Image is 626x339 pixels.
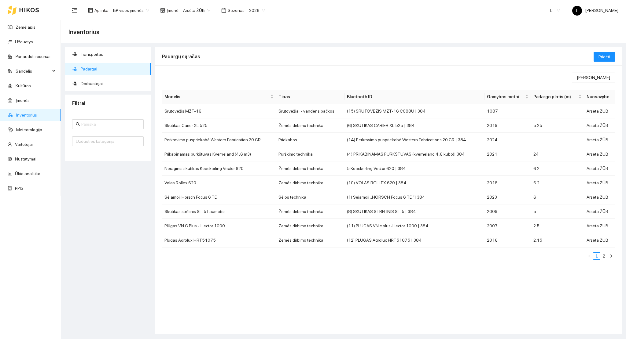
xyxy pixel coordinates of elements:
[68,4,81,16] button: menu-fold
[276,147,344,161] td: Purškimo technika
[15,157,36,161] a: Nustatymai
[344,190,484,204] td: (1) Sėjamoji „HORSCH Focus 6 TD“| 384
[72,95,144,112] div: Filtrai
[609,254,613,258] span: right
[584,104,615,118] td: Arsėta ŽŪB
[183,6,210,15] span: Arsėta ŽŪB
[344,90,484,104] th: Bluetooth ID
[593,253,600,259] a: 1
[584,190,615,204] td: Arsėta ŽŪB
[276,104,344,118] td: Srutovežiai - vandens bačkos
[531,233,584,247] td: 2.15
[162,118,276,133] td: Skutikas Carier XL 525
[162,48,594,65] div: Padargų sąrašas
[344,147,484,161] td: (4) PRIKABINAMAS PURKŠTUVAS (kverneland 4,6 kubo)| 384
[531,176,584,190] td: 6.2
[16,25,35,30] a: Žemėlapis
[94,7,109,14] span: Aplinka :
[162,190,276,204] td: Sėjamoji Horsch Focus 6 TD
[601,253,607,259] a: 2
[608,252,615,260] button: right
[16,127,42,132] a: Meteorologija
[586,252,593,260] li: Atgal
[584,204,615,219] td: Arsėta ŽŪB
[81,121,140,128] input: Paieška
[531,204,584,219] td: 5
[584,233,615,247] td: Arsėta ŽŪB
[344,133,484,147] td: (14) Perkrovimo puspriekabė Western Fabrications 20 GR | 384
[167,7,179,14] span: Įmonė :
[162,219,276,233] td: Plūgas VN C Plus - Hector 1000
[594,52,615,62] button: Pridėti
[16,98,30,103] a: Įmonės
[16,54,50,59] a: Panaudoti resursai
[276,219,344,233] td: Žemės dirbimo technika
[586,252,593,260] button: left
[484,147,531,161] td: 2021
[15,142,33,147] a: Vartotojai
[533,93,577,100] span: Padargo plotis (m)
[68,27,99,37] span: Inventorius
[162,133,276,147] td: Perkrovimo puspriekabė Western Fabrication 20 GR
[81,78,146,90] span: Darbuotojai
[344,104,484,118] td: (15) SRUTOVEŽIS MŽT-16 C088U | 384
[344,118,484,133] td: (6) SKUTIKAS CARIER XL 525 | 384
[598,53,610,60] span: Pridėti
[487,93,524,100] span: Gamybos metai
[162,90,276,104] th: this column's title is Modelis,this column is sortable
[72,8,77,13] span: menu-fold
[15,39,33,44] a: Užduotys
[221,8,226,13] span: calendar
[249,6,265,15] span: 2026
[88,8,93,13] span: layout
[113,6,149,15] span: BP visos įmonės
[162,104,276,118] td: Srutovežis MŽT-16
[344,219,484,233] td: (11) PLŪGAS VN c plus-Hector 1000 | 384
[162,176,276,190] td: Volas Rollex 620
[550,6,560,15] span: LT
[531,219,584,233] td: 2.5
[276,233,344,247] td: Žemės dirbimo technika
[162,204,276,219] td: Skutikas strėlinis SL-5 Laumetris
[276,176,344,190] td: Žemės dirbimo technika
[344,233,484,247] td: (12) PLŪGAS Agrolux HRT51075 | 384
[584,161,615,176] td: Arsėta ŽŪB
[608,252,615,260] li: Pirmyn
[484,90,531,104] th: this column's title is Gamybos metai,this column is sortable
[531,118,584,133] td: 5.25
[16,83,31,88] a: Kultūros
[584,118,615,133] td: Arsėta ŽŪB
[484,133,531,147] td: 2024
[344,204,484,219] td: (8) SKUTIKAS STRĖLINIS SL-5 | 384
[584,176,615,190] td: Arsėta ŽŪB
[276,190,344,204] td: Sėjos technika
[15,171,40,176] a: Ūkio analitika
[81,48,146,60] span: Transportas
[16,65,50,77] span: Sandėlis
[584,219,615,233] td: Arsėta ŽŪB
[531,161,584,176] td: 6.2
[484,219,531,233] td: 2007
[276,204,344,219] td: Žemės dirbimo technika
[484,190,531,204] td: 2023
[484,104,531,118] td: 1987
[160,8,165,13] span: shop
[484,118,531,133] td: 2019
[531,190,584,204] td: 6
[572,8,618,13] span: [PERSON_NAME]
[572,73,615,82] button: [PERSON_NAME]
[162,147,276,161] td: Prikabinamas purkštuvas Kverneland (4,6 m3)
[162,161,276,176] td: Noraginis skutikas Koeckerling Vector 620
[15,186,24,191] a: PPIS
[584,133,615,147] td: Arsėta ŽŪB
[587,254,591,258] span: left
[484,233,531,247] td: 2016
[276,133,344,147] td: Priekabos
[276,90,344,104] th: Tipas
[484,204,531,219] td: 2009
[276,161,344,176] td: Žemės dirbimo technika
[577,74,610,81] span: [PERSON_NAME]
[531,90,584,104] th: this column's title is Padargo plotis (m),this column is sortable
